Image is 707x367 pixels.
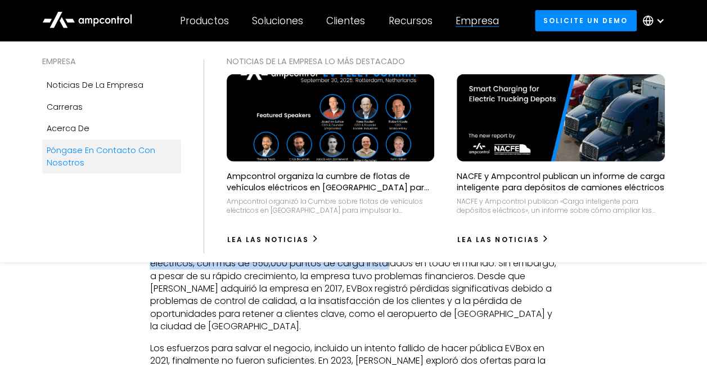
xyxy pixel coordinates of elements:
[180,15,229,27] div: Productos
[252,15,303,27] div: Soluciones
[456,15,499,27] div: Empresa
[326,15,365,27] div: Clientes
[47,101,83,113] div: Carreras
[42,140,181,174] a: Póngase en contacto con nosotros
[535,10,637,31] a: Solicite un demo
[227,235,309,245] div: Lea las noticias
[42,96,181,118] a: Carreras
[227,171,434,193] p: Ampcontrol organiza la cumbre de flotas de vehículos eléctricos en [GEOGRAPHIC_DATA] para avanzar...
[227,231,319,249] a: Lea las noticias
[457,197,664,214] div: NACFE y Ampcontrol publican «Carga inteligente para depósitos eléctricos», un informe sobre cómo ...
[388,15,432,27] div: Recursos
[227,55,665,68] div: NOTICIAS DE LA EMPRESA Lo más destacado
[227,197,434,214] div: Ampcontrol organizó la Cumbre sobre flotas de vehículos eléctricos en [GEOGRAPHIC_DATA] para impu...
[47,79,143,91] div: Noticias de la empresa
[42,74,181,96] a: Noticias de la empresa
[47,144,177,169] div: Póngase en contacto con nosotros
[457,235,539,245] div: Lea las noticias
[457,171,664,193] p: NACFE y Ampcontrol publican un informe de carga inteligente para depósitos de camiones eléctricos
[150,245,557,333] p: Fundada en 2010, EVBox fue un actor importante en la industria de carga de vehículos eléctricos, ...
[42,55,181,68] div: EMPRESA
[42,118,181,139] a: Acerca de
[457,231,549,249] a: Lea las noticias
[47,122,89,135] div: Acerca de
